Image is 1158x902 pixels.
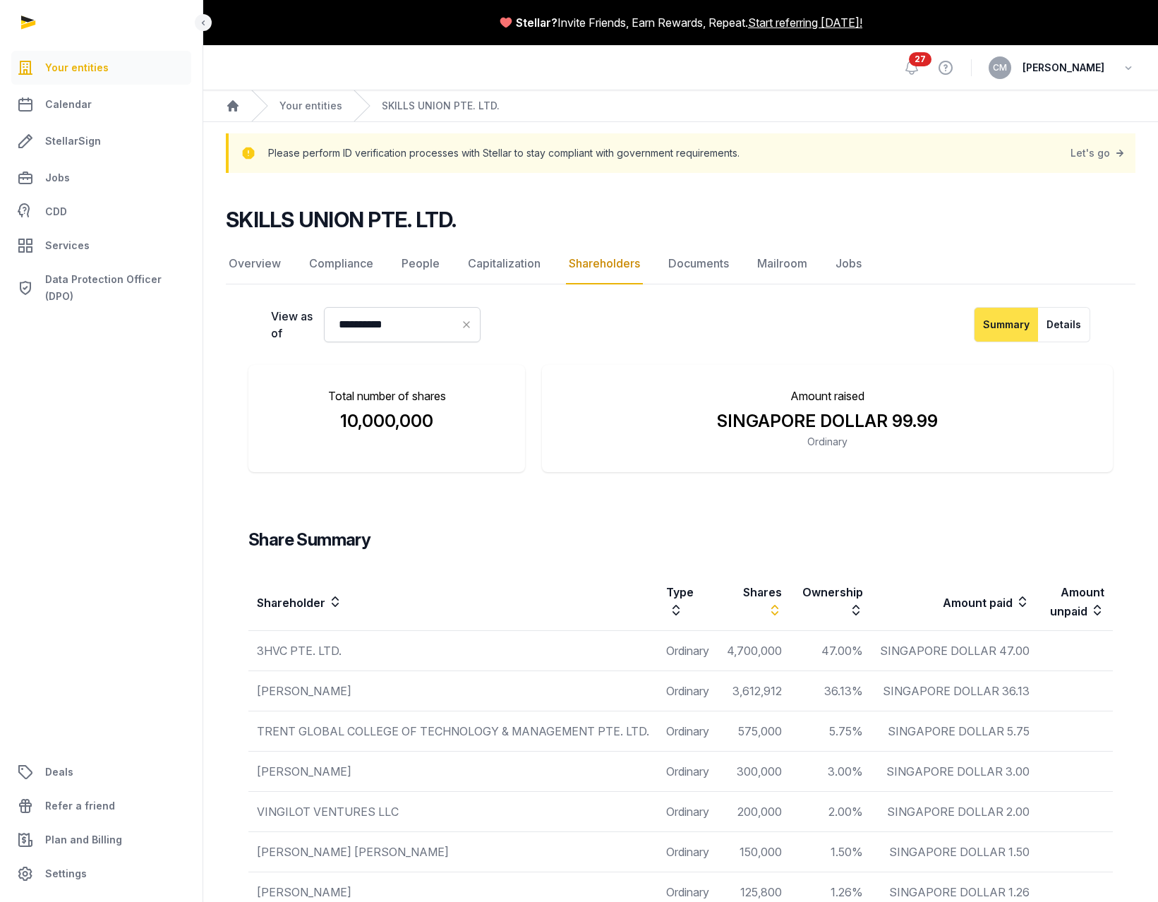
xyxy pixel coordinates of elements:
span: StellarSign [45,133,101,150]
a: CDD [11,198,191,226]
span: Jobs [45,169,70,186]
span: SINGAPORE DOLLAR 47.00 [880,644,1030,658]
a: Mailroom [754,243,810,284]
a: SKILLS UNION PTE. LTD. [382,99,500,113]
div: [PERSON_NAME] [257,682,649,699]
td: 300,000 [718,752,790,792]
span: CDD [45,203,67,220]
nav: Tabs [226,243,1135,284]
span: SINGAPORE DOLLAR 3.00 [886,764,1030,778]
p: Amount raised [565,387,1090,404]
span: CM [993,64,1007,72]
p: Total number of shares [271,387,502,404]
nav: Breadcrumb [203,90,1158,122]
span: Plan and Billing [45,831,122,848]
td: 4,700,000 [718,631,790,671]
span: SINGAPORE DOLLAR 1.26 [889,885,1030,899]
td: 3,612,912 [718,671,790,711]
td: 575,000 [718,711,790,752]
span: Deals [45,764,73,781]
div: VINGILOT VENTURES LLC [257,803,649,820]
td: 1.50% [790,832,872,872]
td: Ordinary [658,752,718,792]
div: 3HVC PTE. LTD. [257,642,649,659]
span: Ordinary [807,435,848,447]
a: Your entities [11,51,191,85]
span: 27 [909,52,931,66]
span: SINGAPORE DOLLAR 5.75 [888,724,1030,738]
th: Amount paid [871,574,1038,631]
a: Deals [11,755,191,789]
a: Plan and Billing [11,823,191,857]
a: Jobs [11,161,191,195]
td: 36.13% [790,671,872,711]
span: SINGAPORE DOLLAR 1.50 [889,845,1030,859]
td: Ordinary [658,671,718,711]
th: Type [658,574,718,631]
a: Services [11,229,191,263]
th: Ownership [790,574,872,631]
td: Ordinary [658,631,718,671]
a: Documents [665,243,732,284]
div: [PERSON_NAME] [257,763,649,780]
span: Services [45,237,90,254]
iframe: Chat Widget [904,738,1158,902]
span: Data Protection Officer (DPO) [45,271,186,305]
a: Refer a friend [11,789,191,823]
button: CM [989,56,1011,79]
span: Stellar? [516,14,557,31]
span: SINGAPORE DOLLAR 2.00 [887,805,1030,819]
a: Settings [11,857,191,891]
span: SINGAPORE DOLLAR 99.99 [717,411,938,431]
span: Settings [45,865,87,882]
th: Shares [718,574,790,631]
th: Shareholder [248,574,658,631]
input: Datepicker input [324,307,481,342]
td: Ordinary [658,792,718,832]
div: [PERSON_NAME] [PERSON_NAME] [257,843,649,860]
span: Calendar [45,96,92,113]
td: 2.00% [790,792,872,832]
p: Please perform ID verification processes with Stellar to stay compliant with government requireme... [268,143,740,163]
a: Overview [226,243,284,284]
a: Compliance [306,243,376,284]
td: Ordinary [658,711,718,752]
a: Jobs [833,243,864,284]
a: StellarSign [11,124,191,158]
th: Amount unpaid [1038,574,1113,631]
td: 47.00% [790,631,872,671]
td: Ordinary [658,832,718,872]
h2: SKILLS UNION PTE. LTD. [226,207,457,232]
button: Details [1038,307,1090,342]
h3: Share Summary [248,529,1113,551]
span: SINGAPORE DOLLAR 36.13 [883,684,1030,698]
a: Data Protection Officer (DPO) [11,265,191,311]
a: Shareholders [566,243,643,284]
span: Your entities [45,59,109,76]
td: 3.00% [790,752,872,792]
td: 5.75% [790,711,872,752]
a: Let's go [1070,143,1127,163]
td: 150,000 [718,832,790,872]
div: 10,000,000 [271,410,502,433]
button: Summary [974,307,1039,342]
div: [PERSON_NAME] [257,884,649,901]
label: View as of [271,308,313,342]
a: People [399,243,442,284]
a: Calendar [11,88,191,121]
span: Refer a friend [45,798,115,814]
a: Your entities [279,99,342,113]
span: [PERSON_NAME] [1023,59,1104,76]
a: Start referring [DATE]! [748,14,862,31]
td: 200,000 [718,792,790,832]
div: TRENT GLOBAL COLLEGE OF TECHNOLOGY & MANAGEMENT PTE. LTD. [257,723,649,740]
a: Capitalization [465,243,543,284]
